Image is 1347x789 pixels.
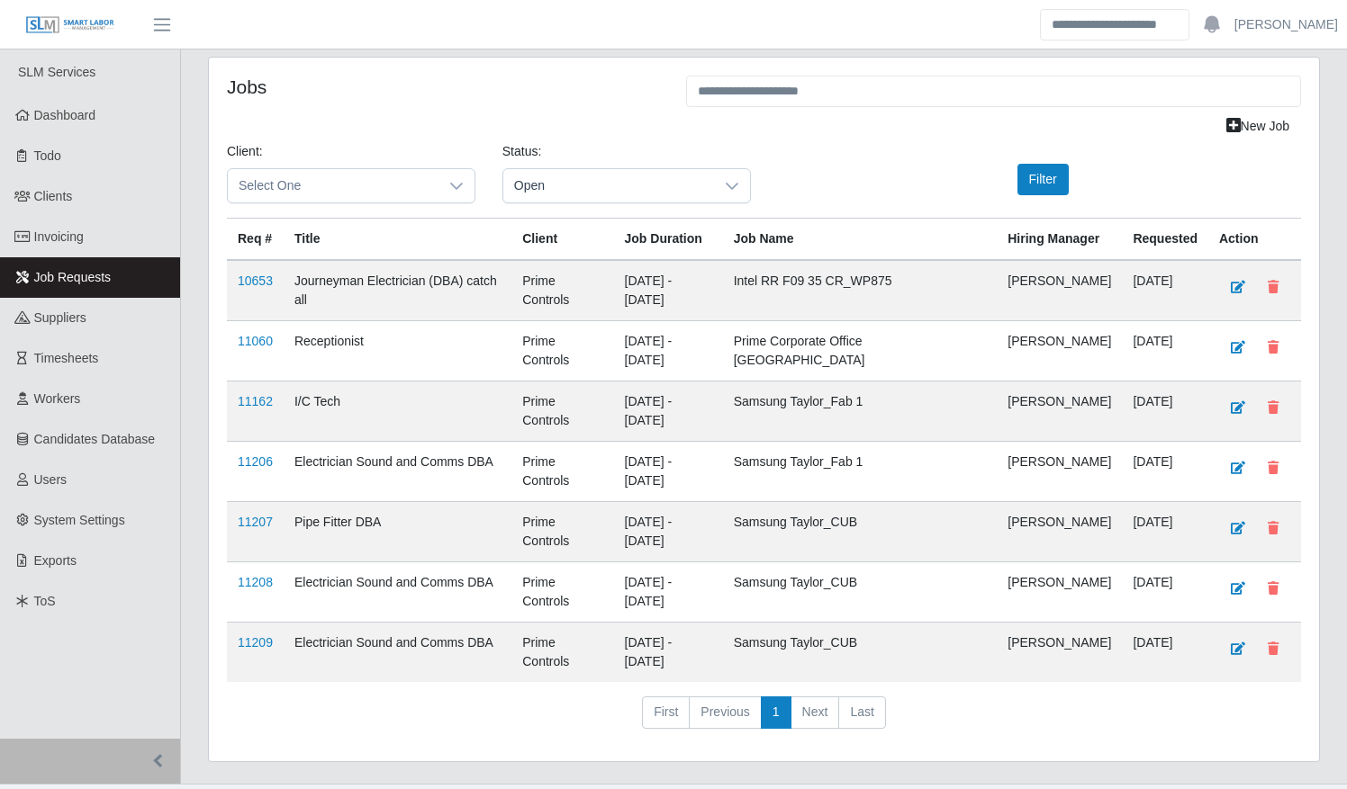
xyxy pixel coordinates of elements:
[1122,260,1208,321] td: [DATE]
[997,442,1122,502] td: [PERSON_NAME]
[284,562,511,623] td: Electrician Sound and Comms DBA
[227,76,659,98] h4: Jobs
[34,432,156,446] span: Candidates Database
[997,502,1122,562] td: [PERSON_NAME]
[284,442,511,502] td: Electrician Sound and Comms DBA
[284,321,511,381] td: Receptionist
[34,553,77,568] span: Exports
[614,562,723,623] td: [DATE] - [DATE]
[34,310,86,325] span: Suppliers
[284,623,511,683] td: Electrician Sound and Comms DBA
[511,321,613,381] td: Prime Controls
[238,273,273,288] a: 10653
[511,381,613,442] td: Prime Controls
[614,502,723,562] td: [DATE] - [DATE]
[723,219,998,261] th: Job Name
[284,219,511,261] th: Title
[511,260,613,321] td: Prime Controls
[761,696,791,729] a: 1
[511,562,613,623] td: Prime Controls
[238,334,273,348] a: 11060
[34,189,73,203] span: Clients
[614,442,723,502] td: [DATE] - [DATE]
[34,270,112,284] span: Job Requests
[1122,502,1208,562] td: [DATE]
[1122,219,1208,261] th: Requested
[228,169,438,202] span: Select One
[723,321,998,381] td: Prime Corporate Office [GEOGRAPHIC_DATA]
[723,442,998,502] td: Samsung Taylor_Fab 1
[238,454,273,469] a: 11206
[284,502,511,562] td: Pipe Fitter DBA
[614,381,723,442] td: [DATE] - [DATE]
[1215,111,1301,142] a: New Job
[238,394,273,408] a: 11162
[1122,321,1208,381] td: [DATE]
[1208,219,1301,261] th: Action
[34,148,61,163] span: Todo
[614,219,723,261] th: Job Duration
[614,623,723,683] td: [DATE] - [DATE]
[723,623,998,683] td: Samsung Taylor_CUB
[614,321,723,381] td: [DATE] - [DATE]
[238,635,273,650] a: 11209
[997,321,1122,381] td: [PERSON_NAME]
[284,381,511,442] td: I/C Tech
[34,108,96,122] span: Dashboard
[1122,442,1208,502] td: [DATE]
[25,15,115,35] img: SLM Logo
[502,142,542,161] label: Status:
[34,594,56,608] span: ToS
[1122,381,1208,442] td: [DATE]
[1122,623,1208,683] td: [DATE]
[511,502,613,562] td: Prime Controls
[723,562,998,623] td: Samsung Taylor_CUB
[284,260,511,321] td: Journeyman Electrician (DBA) catch all
[723,260,998,321] td: Intel RR F09 35 CR_WP875
[723,502,998,562] td: Samsung Taylor_CUB
[511,442,613,502] td: Prime Controls
[723,381,998,442] td: Samsung Taylor_Fab 1
[34,513,125,527] span: System Settings
[227,142,263,161] label: Client:
[227,696,1301,743] nav: pagination
[511,623,613,683] td: Prime Controls
[34,391,81,406] span: Workers
[227,219,284,261] th: Req #
[614,260,723,321] td: [DATE] - [DATE]
[238,575,273,589] a: 11208
[511,219,613,261] th: Client
[238,515,273,529] a: 11207
[503,169,714,202] span: Open
[34,472,68,487] span: Users
[18,65,95,79] span: SLM Services
[1122,562,1208,623] td: [DATE]
[997,381,1122,442] td: [PERSON_NAME]
[997,260,1122,321] td: [PERSON_NAME]
[1234,15,1338,34] a: [PERSON_NAME]
[34,351,99,365] span: Timesheets
[997,623,1122,683] td: [PERSON_NAME]
[997,219,1122,261] th: Hiring Manager
[1040,9,1189,40] input: Search
[34,229,84,244] span: Invoicing
[1017,164,1069,195] button: Filter
[997,562,1122,623] td: [PERSON_NAME]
